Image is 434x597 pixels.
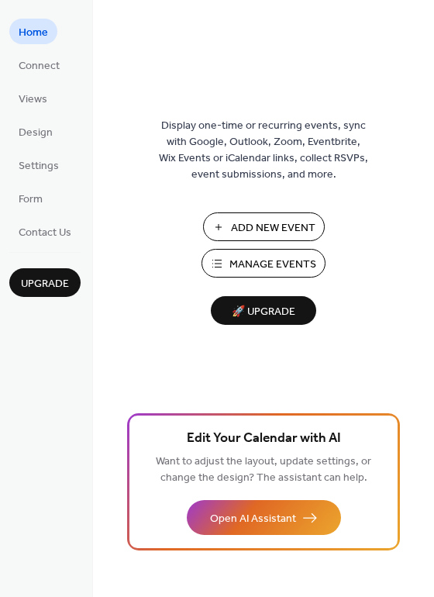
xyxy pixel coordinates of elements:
[9,19,57,44] a: Home
[9,152,68,178] a: Settings
[201,249,325,278] button: Manage Events
[19,58,60,74] span: Connect
[19,225,71,241] span: Contact Us
[9,52,69,78] a: Connect
[19,91,47,108] span: Views
[229,257,316,273] span: Manage Events
[9,119,62,144] a: Design
[211,296,316,325] button: 🚀 Upgrade
[21,276,69,292] span: Upgrade
[9,219,81,244] a: Contact Us
[210,511,296,527] span: Open AI Assistant
[19,125,53,141] span: Design
[187,428,341,450] span: Edit Your Calendar with AI
[19,158,59,174] span: Settings
[187,500,341,535] button: Open AI Assistant
[159,118,368,183] span: Display one-time or recurring events, sync with Google, Outlook, Zoom, Eventbrite, Wix Events or ...
[9,85,57,111] a: Views
[9,268,81,297] button: Upgrade
[203,212,325,241] button: Add New Event
[9,185,52,211] a: Form
[231,220,315,236] span: Add New Event
[19,192,43,208] span: Form
[220,302,307,323] span: 🚀 Upgrade
[156,451,371,488] span: Want to adjust the layout, update settings, or change the design? The assistant can help.
[19,25,48,41] span: Home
